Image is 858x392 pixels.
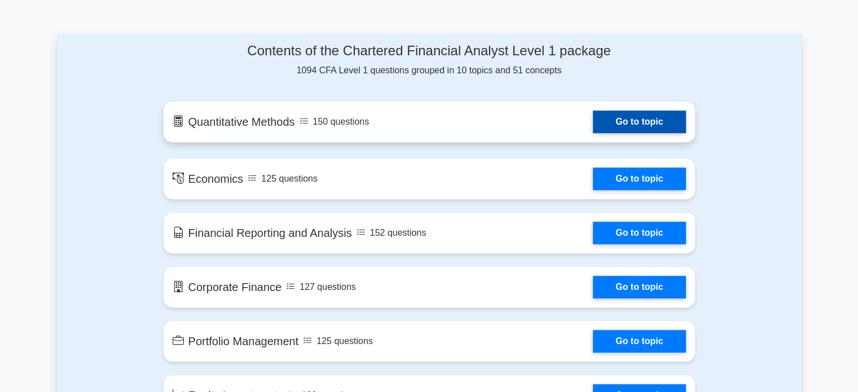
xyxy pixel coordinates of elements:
[593,222,685,244] a: Go to topic
[593,330,685,353] a: Go to topic
[593,111,685,133] a: Go to topic
[164,43,695,77] div: 1094 CFA Level 1 questions grouped in 10 topics and 51 concepts
[593,168,685,190] a: Go to topic
[164,43,695,59] h4: Contents of the Chartered Financial Analyst Level 1 package
[593,276,685,298] a: Go to topic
